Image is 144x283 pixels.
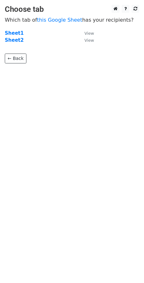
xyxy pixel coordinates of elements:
[5,17,139,23] p: Which tab of has your recipients?
[5,30,24,36] a: Sheet1
[37,17,82,23] a: this Google Sheet
[78,30,94,36] a: View
[84,38,94,43] small: View
[84,31,94,36] small: View
[5,37,24,43] a: Sheet2
[78,37,94,43] a: View
[5,5,139,14] h3: Choose tab
[5,54,26,63] a: ← Back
